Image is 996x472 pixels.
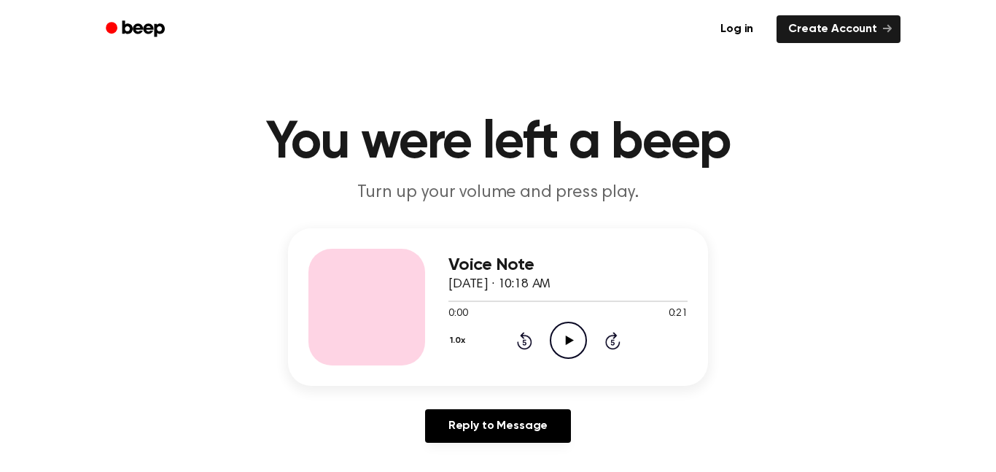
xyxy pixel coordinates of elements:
[425,409,571,443] a: Reply to Message
[706,12,768,46] a: Log in
[669,306,688,322] span: 0:21
[448,328,470,353] button: 1.0x
[218,181,778,205] p: Turn up your volume and press play.
[96,15,178,44] a: Beep
[448,255,688,275] h3: Voice Note
[125,117,871,169] h1: You were left a beep
[448,278,550,291] span: [DATE] · 10:18 AM
[448,306,467,322] span: 0:00
[777,15,900,43] a: Create Account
